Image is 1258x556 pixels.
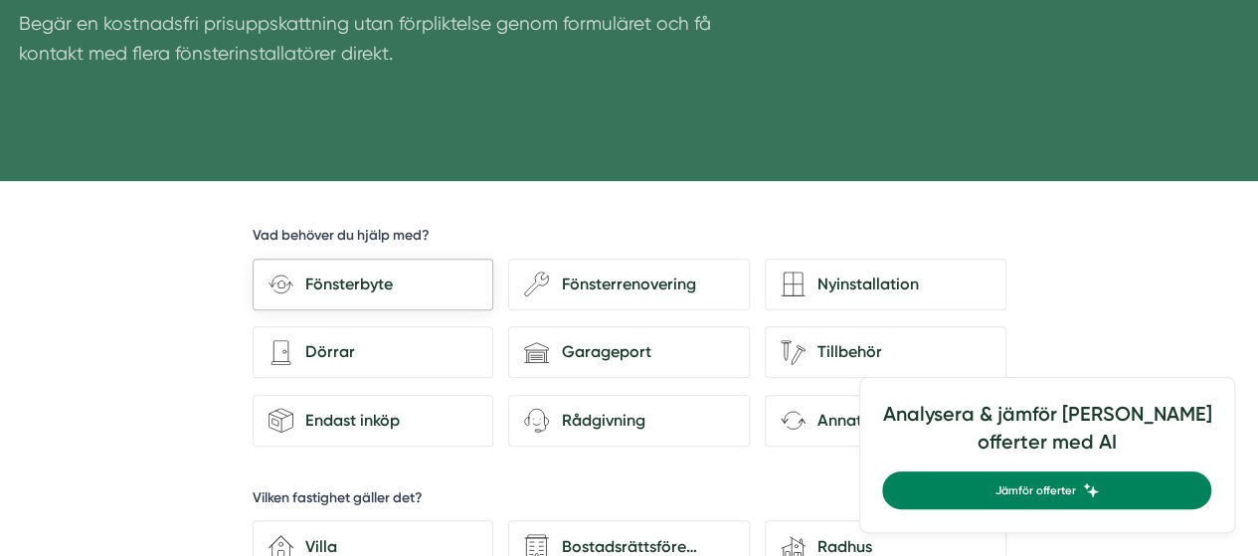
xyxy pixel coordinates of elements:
a: Jämför offerter [882,471,1211,509]
span: Jämför offerter [994,481,1075,499]
h4: Analysera & jämför [PERSON_NAME] offerter med AI [882,401,1211,471]
h5: Vad behöver du hjälp med? [253,226,430,251]
h5: Vilken fastighet gäller det? [253,488,423,513]
p: Begär en kostnadsfri prisuppskattning utan förpliktelse genom formuläret och få kontakt med flera... [19,9,719,78]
